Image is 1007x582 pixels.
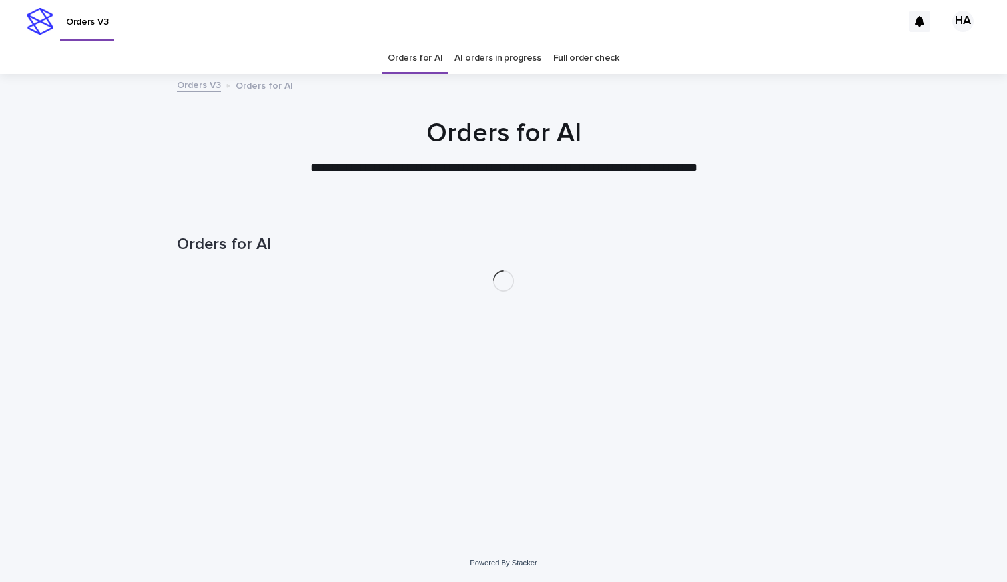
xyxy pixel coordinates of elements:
h1: Orders for AI [177,117,830,149]
p: Orders for AI [236,77,293,92]
h1: Orders for AI [177,235,830,254]
a: Full order check [553,43,619,74]
a: Powered By Stacker [470,559,537,567]
a: AI orders in progress [454,43,541,74]
a: Orders for AI [388,43,442,74]
a: Orders V3 [177,77,221,92]
img: stacker-logo-s-only.png [27,8,53,35]
div: HA [952,11,974,32]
